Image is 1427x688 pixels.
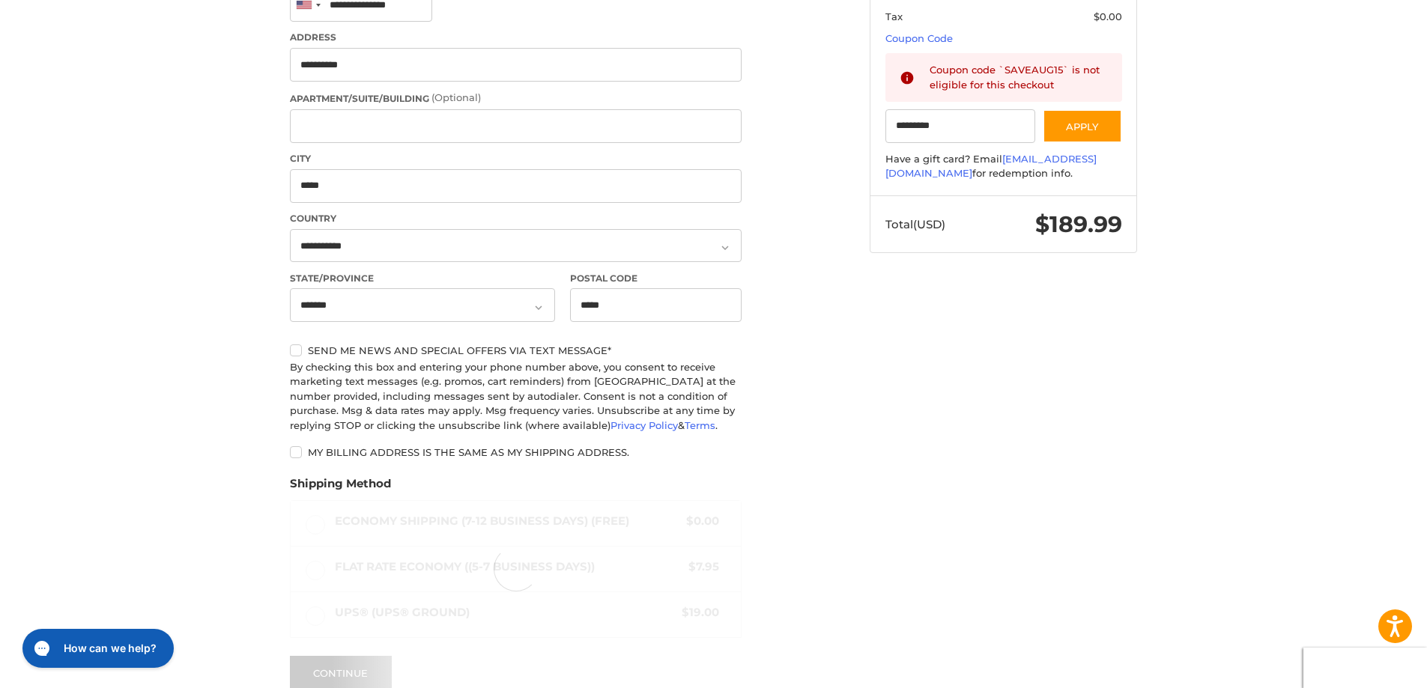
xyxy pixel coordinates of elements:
[290,475,391,499] legend: Shipping Method
[1043,109,1122,143] button: Apply
[1094,10,1122,22] span: $0.00
[290,272,555,285] label: State/Province
[885,152,1122,181] div: Have a gift card? Email for redemption info.
[570,272,742,285] label: Postal Code
[290,152,742,165] label: City
[885,32,953,44] a: Coupon Code
[290,91,742,106] label: Apartment/Suite/Building
[290,446,742,458] label: My billing address is the same as my shipping address.
[1303,648,1427,688] iframe: Google Customer Reviews
[15,624,178,673] iframe: Gorgias live chat messenger
[431,91,481,103] small: (Optional)
[685,419,715,431] a: Terms
[290,31,742,44] label: Address
[885,217,945,231] span: Total (USD)
[290,360,742,433] div: By checking this box and entering your phone number above, you consent to receive marketing text ...
[1035,210,1122,238] span: $189.99
[885,109,1036,143] input: Gift Certificate or Coupon Code
[930,63,1108,92] div: Coupon code `SAVEAUG15` is not eligible for this checkout
[290,212,742,225] label: Country
[290,344,742,356] label: Send me news and special offers via text message*
[611,419,678,431] a: Privacy Policy
[885,10,903,22] span: Tax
